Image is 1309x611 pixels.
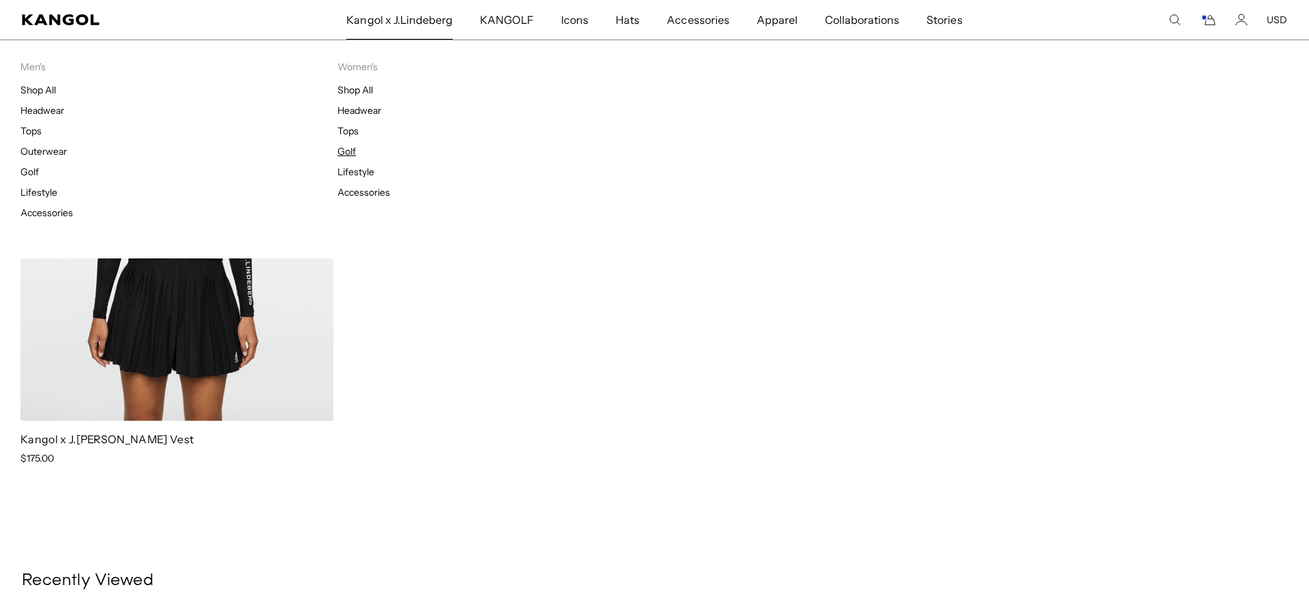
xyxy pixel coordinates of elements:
button: USD [1267,14,1287,26]
a: Outerwear [20,145,67,158]
a: Tops [337,125,359,137]
p: Women's [337,61,654,73]
a: Accessories [20,207,73,219]
a: Account [1235,14,1248,26]
a: Golf [337,145,356,158]
button: Cart [1200,14,1216,26]
a: Tops [20,125,42,137]
a: Lifestyle [337,166,374,178]
a: Headwear [337,104,381,117]
a: Shop All [337,84,373,96]
a: Accessories [337,186,390,198]
summary: Search here [1169,14,1181,26]
a: Headwear [20,104,64,117]
a: Lifestyle [20,186,57,198]
a: Kangol x J.[PERSON_NAME] Vest [20,432,194,446]
a: Kangol [22,14,229,25]
p: Men's [20,61,337,73]
span: $175.00 [20,452,54,464]
a: Shop All [20,84,56,96]
h3: Recently Viewed [22,571,1287,591]
a: Golf [20,166,39,178]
